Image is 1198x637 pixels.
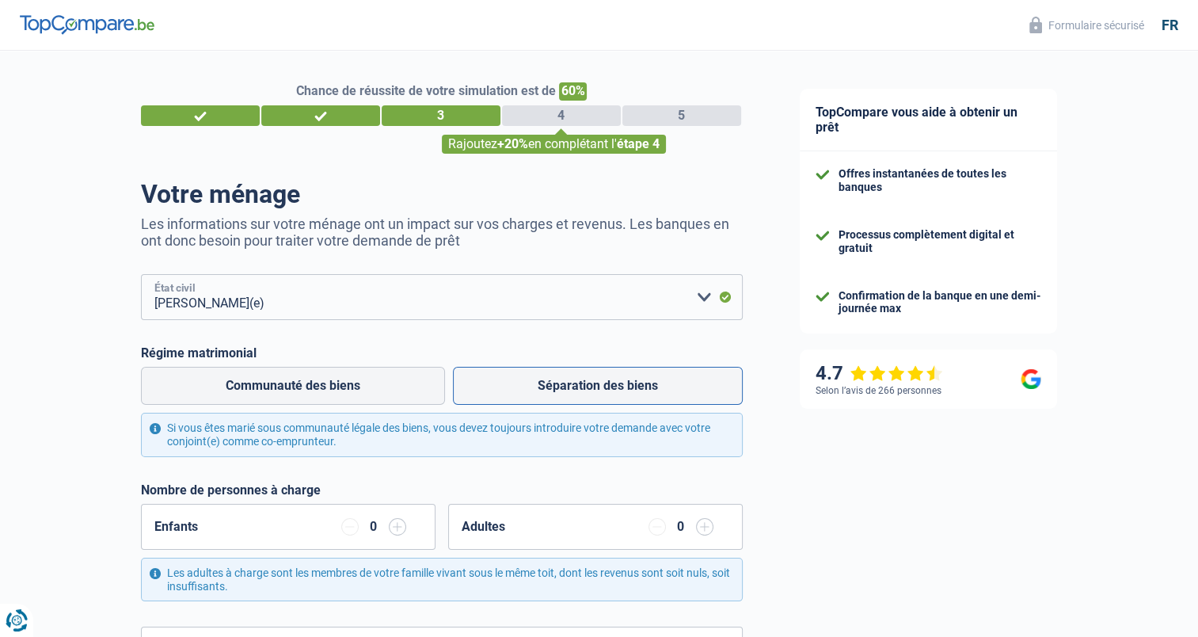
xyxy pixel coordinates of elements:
div: 4 [502,105,621,126]
div: 0 [674,521,688,533]
div: Selon l’avis de 266 personnes [816,385,941,396]
label: Enfants [154,521,198,533]
span: 60% [559,82,587,101]
div: 2 [261,105,380,126]
label: Séparation des biens [453,367,743,405]
div: 4.7 [816,362,943,385]
span: Chance de réussite de votre simulation est de [296,83,556,98]
div: 1 [141,105,260,126]
label: Nombre de personnes à charge [141,483,321,498]
div: Si vous êtes marié sous communauté légale des biens, vous devez toujours introduire votre demande... [141,413,743,457]
div: TopCompare vous aide à obtenir un prêt [800,89,1057,151]
div: Offres instantanées de toutes les banques [839,167,1041,194]
div: Processus complètement digital et gratuit [839,228,1041,255]
label: Communauté des biens [141,367,445,405]
label: Régime matrimonial [141,345,743,360]
img: TopCompare Logo [20,15,154,34]
div: 3 [382,105,500,126]
div: 0 [367,521,381,533]
div: fr [1162,17,1178,34]
p: Les informations sur votre ménage ont un impact sur vos charges et revenus. Les banques en ont do... [141,216,743,249]
label: Adultes [462,521,505,533]
div: Rajoutez en complétant l' [442,135,666,154]
button: Formulaire sécurisé [1020,12,1154,38]
div: Confirmation de la banque en une demi-journée max [839,289,1041,316]
span: étape 4 [617,136,660,151]
div: Les adultes à charge sont les membres de votre famille vivant sous le même toit, dont les revenus... [141,558,743,602]
span: +20% [497,136,528,151]
div: 5 [622,105,741,126]
h1: Votre ménage [141,179,743,209]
